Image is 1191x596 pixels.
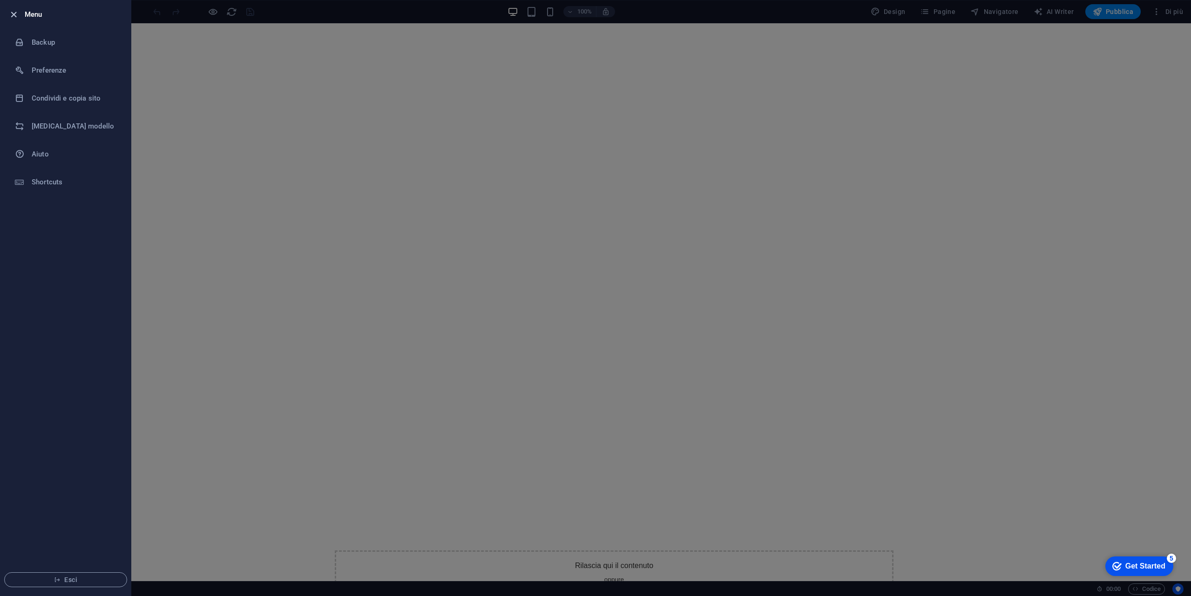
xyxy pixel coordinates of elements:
button: Esci [4,572,127,587]
div: Get Started [27,10,68,19]
div: Get Started 5 items remaining, 0% complete [7,5,75,24]
h6: Backup [32,37,118,48]
h6: Menu [25,9,123,20]
span: Esci [12,576,119,583]
div: 5 [69,2,78,11]
h6: Condividi e copia sito [32,93,118,104]
h6: Shortcuts [32,176,118,188]
h6: Aiuto [32,149,118,160]
div: Rilascia qui il contenuto [298,527,856,593]
a: Aiuto [0,140,131,168]
h6: [MEDICAL_DATA] modello [32,121,118,132]
h6: Preferenze [32,65,118,76]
